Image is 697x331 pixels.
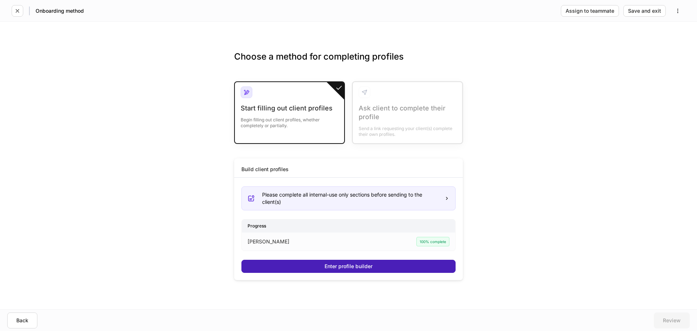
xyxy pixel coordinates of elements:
[561,5,619,17] button: Assign to teammate
[241,113,338,129] div: Begin filling out client profiles, whether completely or partially.
[248,238,289,245] p: [PERSON_NAME]
[262,191,439,206] div: Please complete all internal-use only sections before sending to the client(s)
[16,318,28,323] div: Back
[241,104,338,113] div: Start filling out client profiles
[241,166,289,173] div: Build client profiles
[36,7,84,15] h5: Onboarding method
[242,219,455,232] div: Progress
[7,312,37,328] button: Back
[628,8,661,13] div: Save and exit
[566,8,614,13] div: Assign to teammate
[325,264,372,269] div: Enter profile builder
[623,5,666,17] button: Save and exit
[416,237,449,246] div: 100% complete
[234,51,463,74] h3: Choose a method for completing profiles
[241,260,456,273] button: Enter profile builder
